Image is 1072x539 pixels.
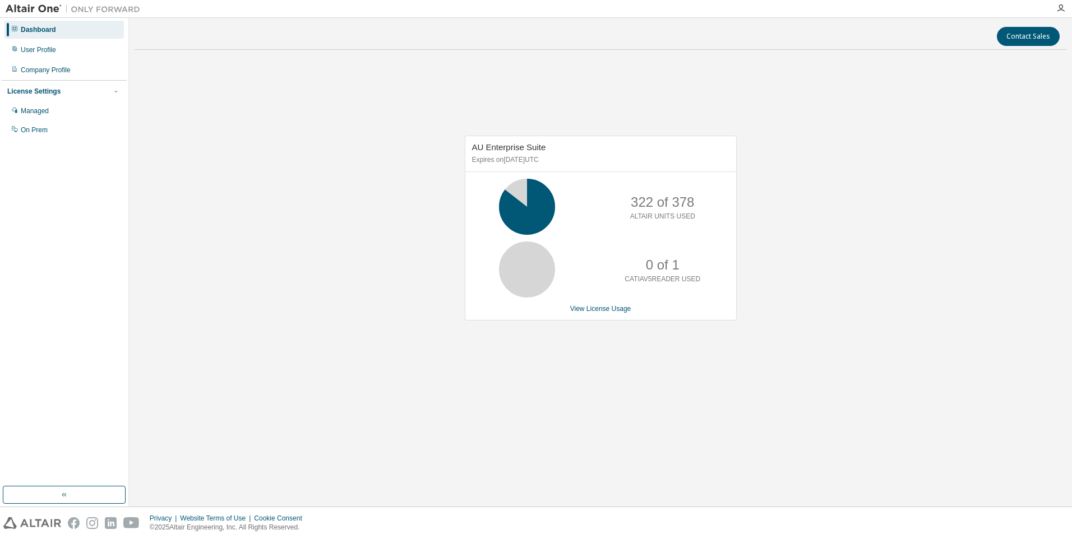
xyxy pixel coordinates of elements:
p: 322 of 378 [631,193,694,212]
p: © 2025 Altair Engineering, Inc. All Rights Reserved. [150,523,309,532]
p: Expires on [DATE] UTC [472,155,727,165]
div: License Settings [7,87,61,96]
div: Privacy [150,514,180,523]
div: Website Terms of Use [180,514,254,523]
img: altair_logo.svg [3,517,61,529]
div: Managed [21,106,49,115]
button: Contact Sales [997,27,1060,46]
span: AU Enterprise Suite [472,142,546,152]
div: On Prem [21,126,48,134]
p: ALTAIR UNITS USED [630,212,695,221]
div: User Profile [21,45,56,54]
img: instagram.svg [86,517,98,529]
p: 0 of 1 [646,255,680,275]
a: View License Usage [570,305,631,313]
div: Company Profile [21,66,71,75]
img: linkedin.svg [105,517,117,529]
img: Altair One [6,3,146,15]
p: CATIAV5READER USED [625,275,700,284]
img: facebook.svg [68,517,80,529]
img: youtube.svg [123,517,140,529]
div: Cookie Consent [254,514,308,523]
div: Dashboard [21,25,56,34]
